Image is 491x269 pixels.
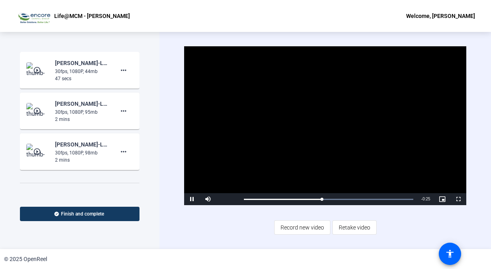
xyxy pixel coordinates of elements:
[422,197,430,201] span: 0:25
[339,220,370,235] span: Retake video
[281,220,324,235] span: Record new video
[16,8,50,24] img: OpenReel logo
[450,193,466,205] button: Fullscreen
[26,103,50,119] img: thumb-nail
[55,116,108,123] div: 2 mins
[184,193,200,205] button: Pause
[33,66,43,74] mat-icon: play_circle_outline
[119,106,128,116] mat-icon: more_horiz
[20,207,139,221] button: Finish and complete
[4,255,47,263] div: © 2025 OpenReel
[55,109,108,116] div: 30fps, 1080P, 95mb
[33,148,43,156] mat-icon: play_circle_outline
[61,211,104,217] span: Finish and complete
[55,149,108,156] div: 30fps, 1080P, 98mb
[55,140,108,149] div: [PERSON_NAME]-Life-MCM 2025-Life-MCM - [PERSON_NAME]-1754985582921-webcam
[55,156,108,164] div: 2 mins
[274,220,330,235] button: Record new video
[55,75,108,82] div: 47 secs
[55,99,108,109] div: [PERSON_NAME]-Life-MCM 2025-Life-MCM - [PERSON_NAME]-1754986261306-webcam
[119,147,128,156] mat-icon: more_horiz
[332,220,377,235] button: Retake video
[434,193,450,205] button: Picture-in-Picture
[200,193,216,205] button: Mute
[184,46,466,205] div: Video Player
[55,58,108,68] div: [PERSON_NAME]-Life-MCM 2025-Life-MCM - [PERSON_NAME]-1754986629967-webcam
[406,11,475,21] div: Welcome, [PERSON_NAME]
[33,107,43,115] mat-icon: play_circle_outline
[55,68,108,75] div: 30fps, 1080P, 44mb
[119,65,128,75] mat-icon: more_horiz
[421,197,422,201] span: -
[26,62,50,78] img: thumb-nail
[54,11,130,21] p: Life@MCM - [PERSON_NAME]
[244,199,413,200] div: Progress Bar
[26,144,50,160] img: thumb-nail
[445,249,455,259] mat-icon: accessibility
